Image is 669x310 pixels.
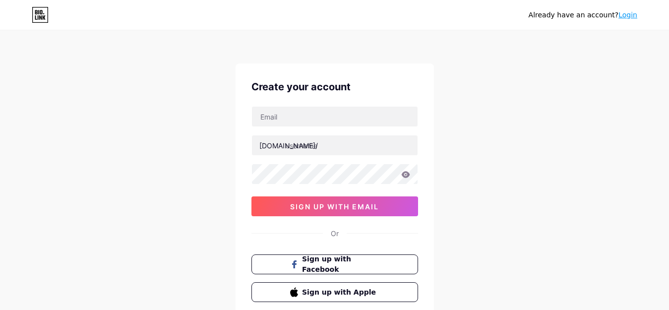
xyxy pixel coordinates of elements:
[251,254,418,274] button: Sign up with Facebook
[618,11,637,19] a: Login
[529,10,637,20] div: Already have an account?
[302,254,379,275] span: Sign up with Facebook
[252,135,418,155] input: username
[290,202,379,211] span: sign up with email
[251,196,418,216] button: sign up with email
[251,79,418,94] div: Create your account
[302,287,379,298] span: Sign up with Apple
[331,228,339,239] div: Or
[251,282,418,302] button: Sign up with Apple
[252,107,418,126] input: Email
[259,140,318,151] div: [DOMAIN_NAME]/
